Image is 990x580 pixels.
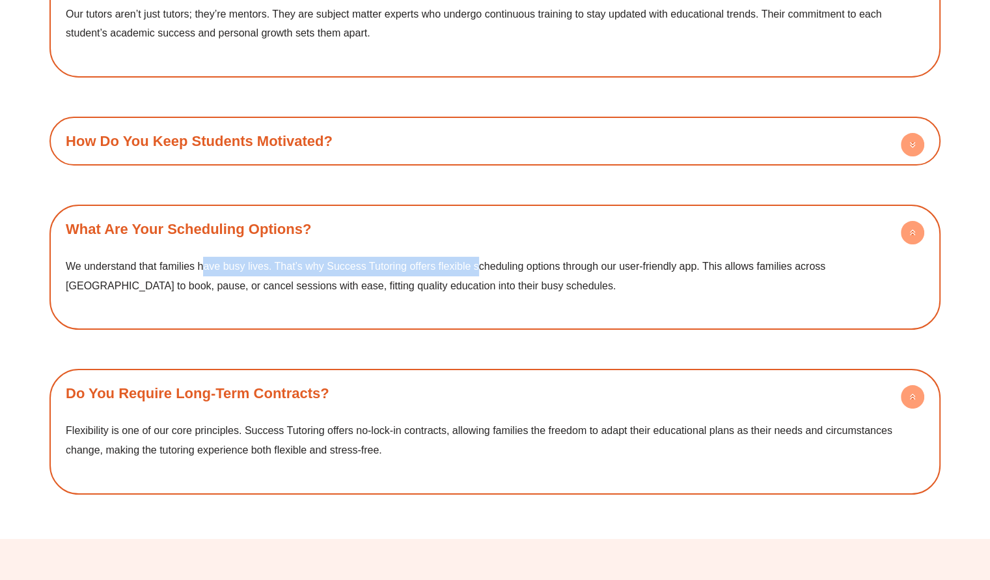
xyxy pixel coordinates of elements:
iframe: Chat Widget [773,433,990,580]
span: We understand that families have busy lives. That’s why Success Tutoring offers flexible scheduli... [66,261,825,291]
div: What Are Your Scheduling Options? [56,247,934,323]
a: How Do You Keep Students Motivated? [66,133,333,149]
div: What Are Your Scheduling Options? [56,211,934,247]
span: Our tutors aren’t just tutors; they’re mentors. They are subject matter experts who undergo conti... [66,8,881,39]
a: What Are Your Scheduling Options? [66,221,311,237]
div: How Do You Keep Students Motivated? [56,123,934,159]
span: Flexibility is one of our core principles. Success Tutoring offers no-lock-in contracts, allowing... [66,425,892,456]
div: Do You Require Long-Term Contracts? [56,411,934,487]
a: Do You Require Long-Term Contracts? [66,385,329,401]
div: Do You Require Long-Term Contracts? [56,375,934,411]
